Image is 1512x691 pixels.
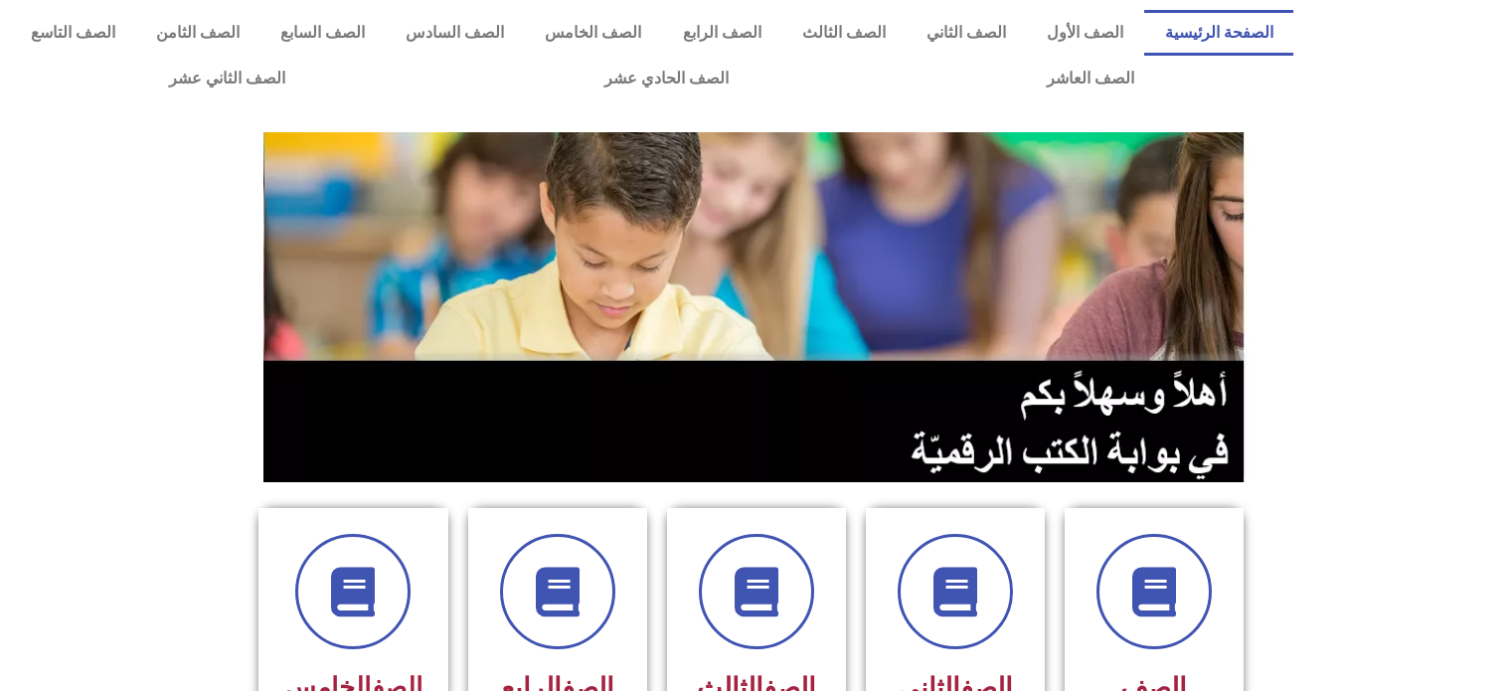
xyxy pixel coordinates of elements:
[386,10,525,56] a: الصف السادس
[888,56,1293,101] a: الصف العاشر
[444,56,887,101] a: الصف الحادي عشر
[662,10,781,56] a: الصف الرابع
[1144,10,1293,56] a: الصفحة الرئيسية
[525,10,662,56] a: الصف الخامس
[259,10,385,56] a: الصف السابع
[906,10,1026,56] a: الصف الثاني
[10,10,135,56] a: الصف التاسع
[135,10,259,56] a: الصف الثامن
[10,56,444,101] a: الصف الثاني عشر
[781,10,906,56] a: الصف الثالث
[1027,10,1144,56] a: الصف الأول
